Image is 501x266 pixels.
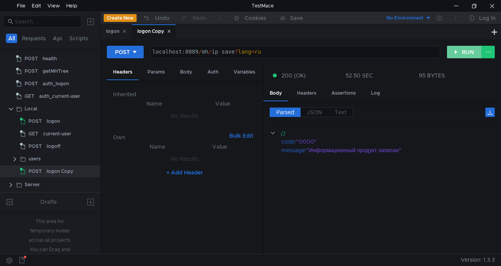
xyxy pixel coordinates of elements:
div: health [43,53,57,65]
div: Assertions [325,86,362,101]
th: Value [189,142,250,151]
h6: Own [113,133,226,142]
span: POST [29,140,42,152]
button: POST [107,46,144,58]
div: : [281,146,495,155]
div: {} [281,129,484,137]
div: Cookies [245,13,266,23]
div: Body [263,86,288,101]
div: auth_current-user [39,90,80,102]
div: Params [141,65,171,79]
span: GET [29,128,38,140]
div: users [29,153,41,165]
span: POST [25,65,38,77]
div: getMHTree [43,65,68,77]
div: No Environment [386,14,424,22]
span: Parsed [276,109,294,116]
div: Variables [227,65,261,79]
div: POST [115,48,130,56]
div: Undo [155,13,169,23]
span: GET [25,90,34,102]
div: message [281,146,305,155]
button: Create New [104,14,137,22]
div: code [281,137,295,146]
h6: Inherited [113,90,256,99]
div: Redo [193,13,206,23]
button: Redo [175,12,212,24]
button: Api [50,34,65,43]
div: Save [290,15,303,21]
div: logoff [47,140,60,152]
div: Server [25,179,40,191]
span: POST [25,78,38,90]
div: 95 BYTES [419,72,445,79]
div: Log In [479,13,496,23]
span: JSON [307,109,322,116]
div: logon [106,27,126,36]
th: Name [119,99,189,108]
div: Local [25,103,37,115]
button: Requests [20,34,48,43]
div: : [281,137,495,146]
div: auth_logon [43,78,69,90]
span: POST [25,53,38,65]
span: POST [29,165,42,177]
div: Log [365,86,386,101]
button: Scripts [67,34,90,43]
div: Auth [201,65,225,79]
div: Headers [107,65,139,80]
button: + Add Header [163,168,206,177]
button: No Environment [377,12,431,24]
div: current-user [43,128,71,140]
span: 200 (OK) [281,71,306,80]
div: logon Copy [137,27,171,36]
div: "0000" [296,137,485,146]
div: logon Copy [47,165,73,177]
span: Text [335,109,346,116]
div: Drafts [40,197,57,207]
nz-embed-empty: No Results [171,112,198,119]
div: Headers [291,86,323,101]
button: All [6,34,17,43]
div: "Информационный продукт записан" [306,146,485,155]
th: Value [189,99,256,108]
button: RUN [447,46,482,58]
input: Search... [15,17,77,26]
div: Body [174,65,198,79]
nz-embed-empty: No Results [171,155,198,162]
div: logon [47,115,60,127]
th: Name [126,142,189,151]
span: POST [29,115,42,127]
div: 52.50 SEC [346,72,373,79]
button: Bulk Edit [226,131,256,140]
button: Undo [137,12,175,24]
span: Version: 1.3.3 [461,254,495,266]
